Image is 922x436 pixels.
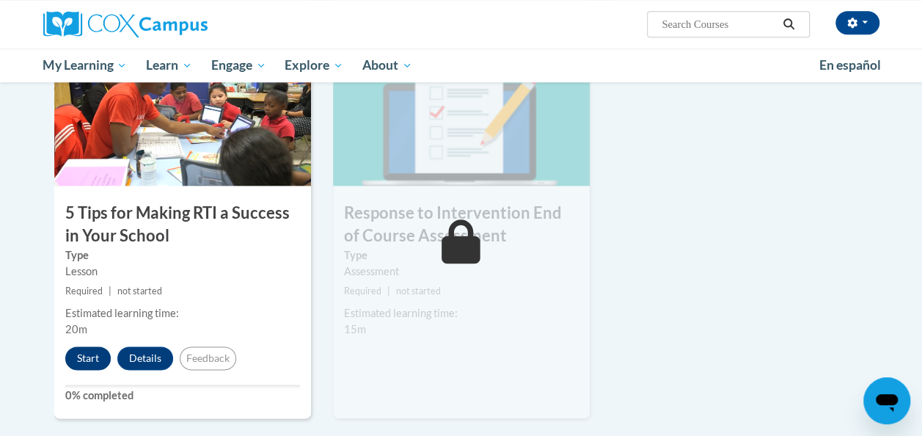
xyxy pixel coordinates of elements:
span: 20m [65,323,87,335]
label: 0% completed [65,388,300,404]
button: Search [778,15,800,33]
img: Course Image [333,39,590,186]
button: Feedback [180,346,236,370]
span: My Learning [43,57,127,74]
span: | [387,286,390,297]
span: not started [396,286,441,297]
div: Estimated learning time: [65,305,300,321]
div: Main menu [32,48,890,82]
span: not started [117,286,162,297]
input: Search Courses [660,15,778,33]
a: Cox Campus [43,11,307,37]
h3: Response to Intervention End of Course Assessment [333,202,590,247]
a: Explore [275,48,353,82]
label: Type [344,247,579,264]
img: Course Image [54,39,311,186]
span: Explore [285,57,343,74]
a: Engage [202,48,276,82]
div: Lesson [65,264,300,280]
label: Type [65,247,300,264]
a: My Learning [34,48,137,82]
div: Estimated learning time: [344,305,579,321]
a: About [353,48,422,82]
button: Account Settings [835,11,879,34]
h3: 5 Tips for Making RTI a Success in Your School [54,202,311,247]
div: Assessment [344,264,579,280]
span: Learn [146,57,192,74]
img: Cox Campus [43,11,208,37]
span: 15m [344,323,366,335]
span: Required [344,286,381,297]
iframe: Button to launch messaging window [863,377,910,424]
button: Start [65,346,111,370]
span: Required [65,286,103,297]
button: Details [117,346,173,370]
span: En español [819,57,881,73]
a: En español [810,50,890,81]
a: Learn [136,48,202,82]
span: | [109,286,111,297]
span: Engage [211,57,266,74]
span: About [362,57,412,74]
